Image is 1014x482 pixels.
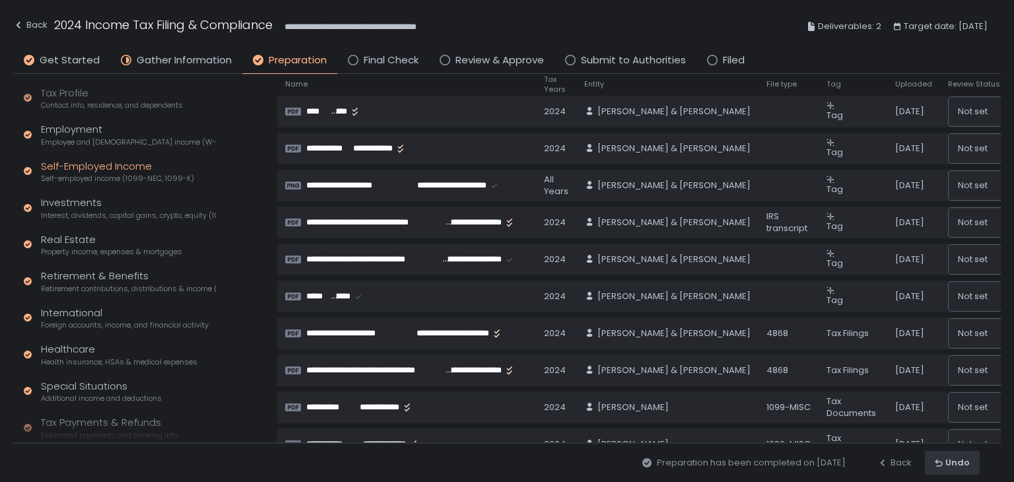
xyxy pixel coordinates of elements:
[597,143,751,155] span: [PERSON_NAME] & [PERSON_NAME]
[827,220,843,232] span: Tag
[895,401,924,413] span: [DATE]
[584,79,604,89] span: Entity
[895,438,924,450] span: [DATE]
[657,457,846,469] span: Preparation has been completed on [DATE]
[958,105,988,118] span: Not set
[597,438,669,450] span: [PERSON_NAME]
[895,364,924,376] span: [DATE]
[895,254,924,265] span: [DATE]
[597,401,669,413] span: [PERSON_NAME]
[41,195,216,221] div: Investments
[54,16,273,34] h1: 2024 Income Tax Filing & Compliance
[827,79,841,89] span: Tag
[544,75,568,94] span: Tax Years
[958,364,988,377] span: Not set
[948,79,1000,89] span: Review Status
[895,180,924,191] span: [DATE]
[41,269,216,294] div: Retirement & Benefits
[597,217,751,228] span: [PERSON_NAME] & [PERSON_NAME]
[827,294,843,306] span: Tag
[41,122,216,147] div: Employment
[597,327,751,339] span: [PERSON_NAME] & [PERSON_NAME]
[41,357,197,367] span: Health insurance, HSAs & medical expenses
[40,53,100,68] span: Get Started
[895,143,924,155] span: [DATE]
[269,53,327,68] span: Preparation
[877,451,912,475] button: Back
[925,451,980,475] button: Undo
[766,79,797,89] span: File type
[581,53,686,68] span: Submit to Authorities
[13,17,48,33] div: Back
[597,180,751,191] span: [PERSON_NAME] & [PERSON_NAME]
[827,257,843,269] span: Tag
[958,253,988,266] span: Not set
[958,290,988,303] span: Not set
[597,291,751,302] span: [PERSON_NAME] & [PERSON_NAME]
[41,306,209,331] div: International
[41,137,216,147] span: Employee and [DEMOGRAPHIC_DATA] income (W-2s)
[41,415,178,440] div: Tax Payments & Refunds
[597,254,751,265] span: [PERSON_NAME] & [PERSON_NAME]
[41,232,182,258] div: Real Estate
[958,142,988,155] span: Not set
[41,430,178,440] span: Estimated payments and banking info
[958,216,988,229] span: Not set
[364,53,419,68] span: Final Check
[41,100,183,110] span: Contact info, residence, and dependents
[895,217,924,228] span: [DATE]
[958,179,988,192] span: Not set
[41,86,183,111] div: Tax Profile
[827,183,843,195] span: Tag
[877,457,912,469] div: Back
[935,457,970,469] div: Undo
[827,146,843,158] span: Tag
[904,18,988,34] span: Target date: [DATE]
[895,79,932,89] span: Uploaded
[827,109,843,121] span: Tag
[958,401,988,414] span: Not set
[895,106,924,118] span: [DATE]
[895,291,924,302] span: [DATE]
[285,79,308,89] span: Name
[597,364,751,376] span: [PERSON_NAME] & [PERSON_NAME]
[723,53,745,68] span: Filed
[13,16,48,38] button: Back
[41,211,216,221] span: Interest, dividends, capital gains, crypto, equity (1099s, K-1s)
[818,18,881,34] span: Deliverables: 2
[41,342,197,367] div: Healthcare
[41,159,194,184] div: Self-Employed Income
[895,327,924,339] span: [DATE]
[41,247,182,257] span: Property income, expenses & mortgages
[41,379,162,404] div: Special Situations
[137,53,232,68] span: Gather Information
[41,284,216,294] span: Retirement contributions, distributions & income (1099-R, 5498)
[456,53,544,68] span: Review & Approve
[41,394,162,403] span: Additional income and deductions
[41,320,209,330] span: Foreign accounts, income, and financial activity
[41,174,194,184] span: Self-employed income (1099-NEC, 1099-K)
[597,106,751,118] span: [PERSON_NAME] & [PERSON_NAME]
[958,327,988,340] span: Not set
[958,438,988,451] span: Not set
